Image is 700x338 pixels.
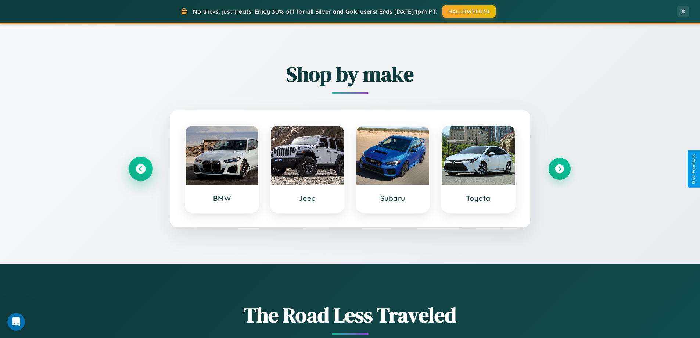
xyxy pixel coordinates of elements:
[278,194,337,203] h3: Jeep
[7,313,25,331] iframe: Intercom live chat
[193,8,437,15] span: No tricks, just treats! Enjoy 30% off for all Silver and Gold users! Ends [DATE] 1pm PT.
[449,194,507,203] h3: Toyota
[130,301,571,329] h1: The Road Less Traveled
[442,5,496,18] button: HALLOWEEN30
[691,154,696,184] div: Give Feedback
[193,194,251,203] h3: BMW
[364,194,422,203] h3: Subaru
[130,60,571,88] h2: Shop by make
